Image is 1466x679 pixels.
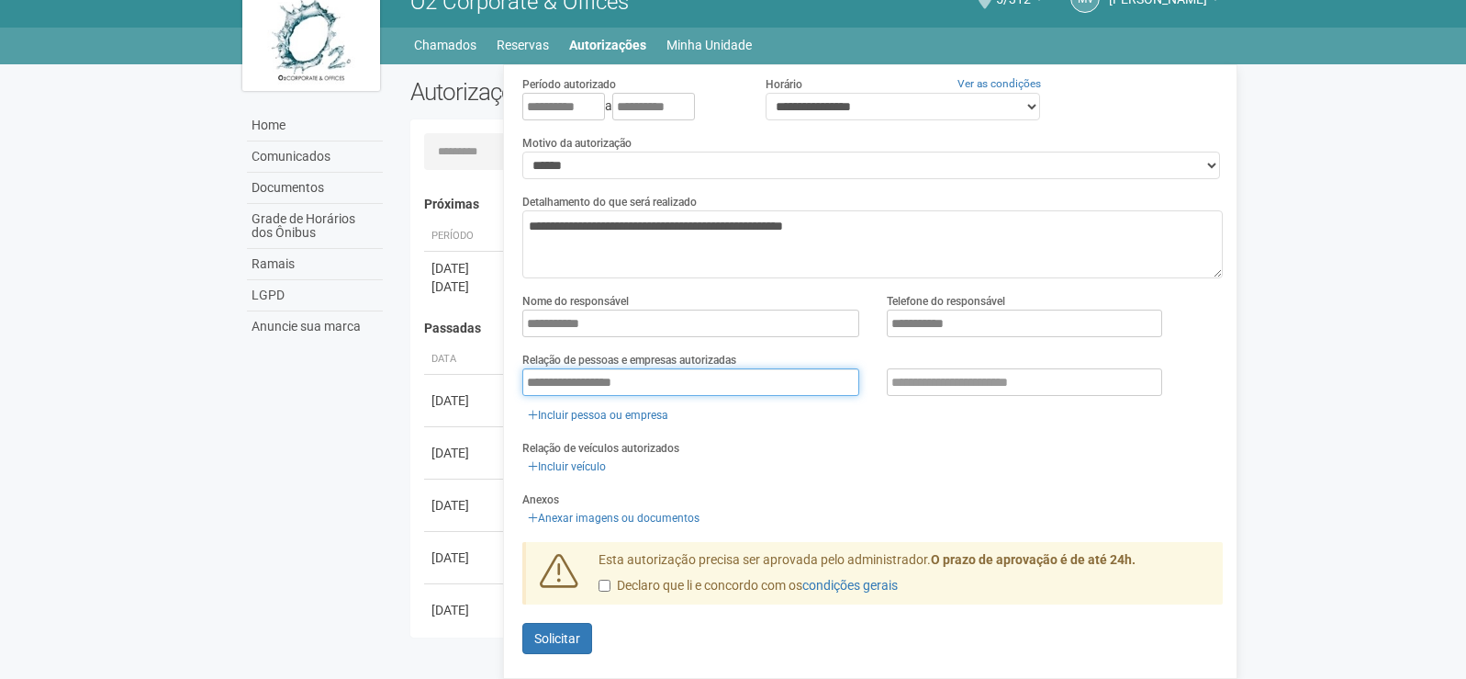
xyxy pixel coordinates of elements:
label: Relação de veículos autorizados [522,440,679,457]
div: [DATE] [431,391,499,410]
a: Autorizações [569,32,646,58]
a: Minha Unidade [666,32,752,58]
label: Declaro que li e concordo com os [599,577,898,595]
a: Incluir pessoa ou empresa [522,405,674,425]
a: Chamados [414,32,476,58]
span: Solicitar [534,631,580,646]
h2: Autorizações [410,78,803,106]
label: Motivo da autorização [522,135,632,152]
h4: Passadas [424,322,1211,335]
a: Ver as condições [957,77,1041,90]
a: Grade de Horários dos Ônibus [247,204,383,249]
a: condições gerais [802,578,898,593]
a: Reservas [497,32,549,58]
a: Ramais [247,249,383,280]
input: Declaro que li e concordo com oscondições gerais [599,580,610,592]
a: Anexar imagens ou documentos [522,508,705,528]
a: Anuncie sua marca [247,311,383,342]
label: Horário [766,76,802,93]
div: a [522,93,737,120]
strong: O prazo de aprovação é de até 24h. [931,552,1136,567]
a: Documentos [247,173,383,204]
div: [DATE] [431,444,499,462]
label: Telefone do responsável [887,293,1005,310]
div: [DATE] [431,549,499,567]
div: [DATE] [431,601,499,619]
a: Comunicados [247,141,383,173]
div: [DATE] [431,496,499,515]
label: Detalhamento do que será realizado [522,194,697,210]
th: Data [424,345,507,375]
a: LGPD [247,280,383,311]
button: Solicitar [522,623,592,654]
label: Período autorizado [522,76,616,93]
a: Incluir veículo [522,457,611,477]
th: Período [424,221,507,252]
label: Anexos [522,492,559,508]
div: [DATE] [431,259,499,277]
label: Nome do responsável [522,293,629,310]
a: Home [247,110,383,141]
label: Relação de pessoas e empresas autorizadas [522,352,736,368]
h4: Próximas [424,198,1211,211]
div: [DATE] [431,277,499,296]
div: Esta autorização precisa ser aprovada pelo administrador. [585,551,1224,605]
